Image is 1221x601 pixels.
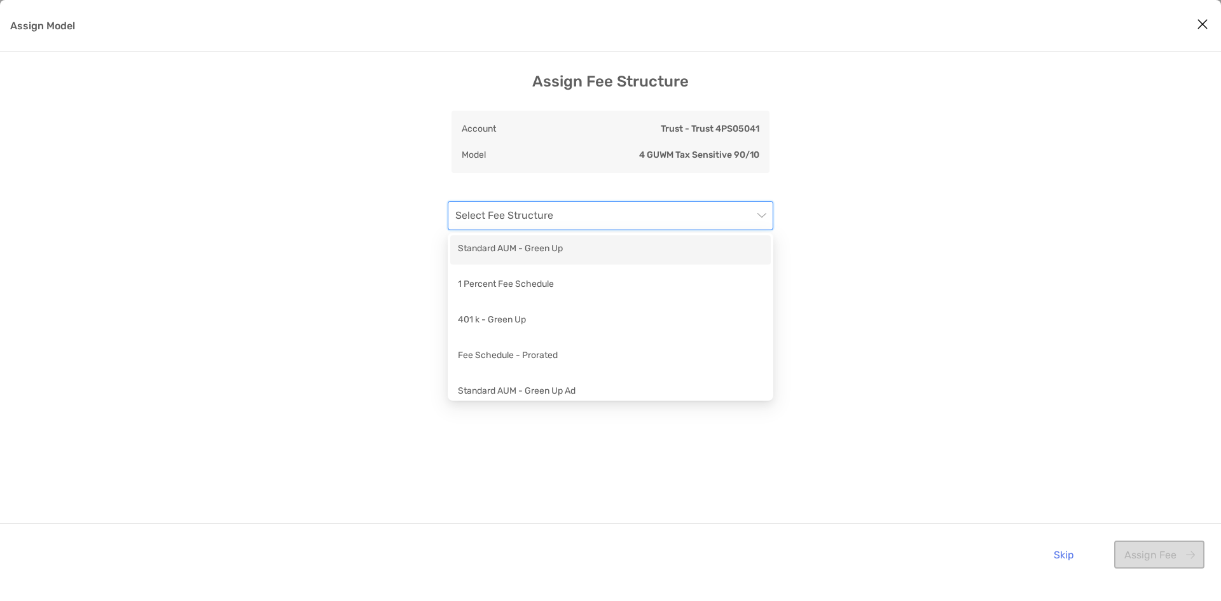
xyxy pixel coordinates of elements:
[450,271,771,300] div: 1 Percent Fee Schedule
[462,121,496,137] p: Account
[462,147,486,163] p: Model
[1193,15,1212,34] button: Close modal
[639,147,759,163] p: 4 GUWM Tax Sensitive 90/10
[458,349,763,364] div: Fee Schedule - Prorated
[532,73,689,90] h3: Assign Fee Structure
[450,378,771,407] div: Standard AUM - Green Up Ad
[450,307,771,336] div: 401 k - Green Up
[661,121,759,137] p: Trust - Trust 4PS05041
[458,242,763,258] div: Standard AUM - Green Up
[458,313,763,329] div: 401 k - Green Up
[458,277,763,293] div: 1 Percent Fee Schedule
[450,342,771,371] div: Fee Schedule - Prorated
[458,384,763,400] div: Standard AUM - Green Up Ad
[1044,541,1084,569] button: Skip
[10,18,75,34] p: Assign Model
[450,235,771,265] div: Standard AUM - Green Up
